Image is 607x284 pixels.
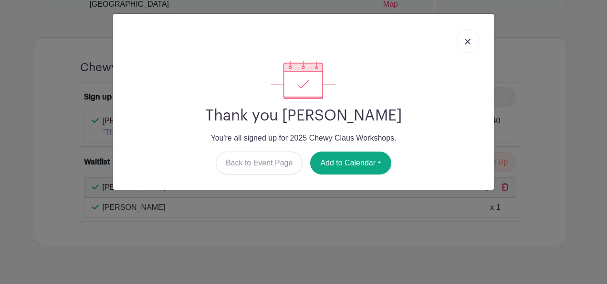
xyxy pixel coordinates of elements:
button: Add to Calendar [310,152,391,175]
a: Back to Event Page [216,152,303,175]
img: close_button-5f87c8562297e5c2d7936805f587ecaba9071eb48480494691a3f1689db116b3.svg [465,39,471,44]
h2: Thank you [PERSON_NAME] [121,107,486,125]
img: signup_complete-c468d5dda3e2740ee63a24cb0ba0d3ce5d8a4ecd24259e683200fb1569d990c8.svg [271,61,336,99]
p: You're all signed up for 2025 Chewy Claus Workshops. [121,132,486,144]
